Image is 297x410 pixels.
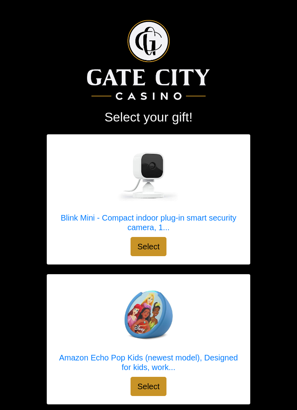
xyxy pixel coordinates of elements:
[117,143,180,207] img: Blink Mini - Compact indoor plug-in smart security camera, 1080p HD video, night vision, motion d...
[117,283,180,346] img: Amazon Echo Pop Kids (newest model), Designed for kids, works with our smartest AI assistant - Al...
[55,143,242,237] a: Blink Mini - Compact indoor plug-in smart security camera, 1080p HD video, night vision, motion d...
[55,353,242,372] h5: Amazon Echo Pop Kids (newest model), Designed for kids, work...
[47,109,250,125] h2: Select your gift!
[55,283,242,377] a: Amazon Echo Pop Kids (newest model), Designed for kids, works with our smartest AI assistant - Al...
[55,213,242,232] h5: Blink Mini - Compact indoor plug-in smart security camera, 1...
[131,377,166,396] button: Select
[87,20,210,100] img: Logo
[131,237,166,256] button: Select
